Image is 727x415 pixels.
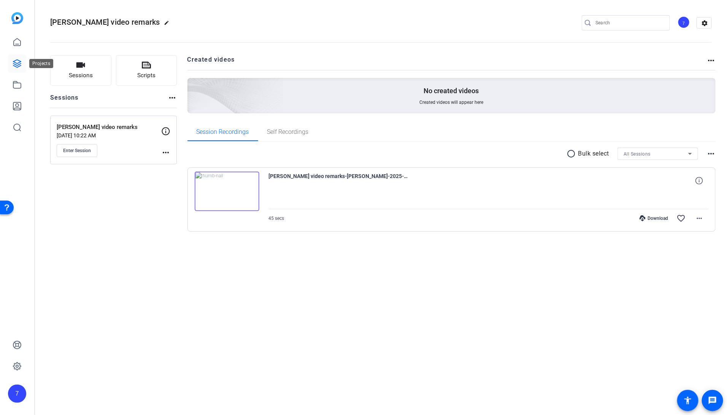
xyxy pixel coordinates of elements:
[57,144,97,157] button: Enter Session
[267,129,309,135] span: Self Recordings
[269,216,284,221] span: 45 secs
[708,396,717,405] mat-icon: message
[161,148,170,157] mat-icon: more_horiz
[578,149,610,158] p: Bulk select
[63,148,91,154] span: Enter Session
[419,99,483,105] span: Created videos will appear here
[683,396,692,405] mat-icon: accessibility
[116,55,177,86] button: Scripts
[11,12,23,24] img: blue-gradient.svg
[706,149,716,158] mat-icon: more_horiz
[595,18,664,27] input: Search
[678,16,690,29] div: 7
[195,172,259,211] img: thumb-nail
[57,123,161,132] p: [PERSON_NAME] video remarks
[424,86,479,95] p: No created videos
[69,71,93,80] span: Sessions
[567,149,578,158] mat-icon: radio_button_unchecked
[102,3,284,168] img: Creted videos background
[636,215,672,221] div: Download
[197,129,249,135] span: Session Recordings
[678,16,691,29] ngx-avatar: 7079549@aexp.com
[706,56,716,65] mat-icon: more_horiz
[57,132,161,138] p: [DATE] 10:22 AM
[50,17,160,27] span: [PERSON_NAME] video remarks
[164,20,173,29] mat-icon: edit
[29,59,53,68] div: Projects
[8,385,26,403] div: 7
[695,214,704,223] mat-icon: more_horiz
[676,214,686,223] mat-icon: favorite_border
[168,93,177,102] mat-icon: more_horiz
[697,17,712,29] mat-icon: settings
[50,93,79,108] h2: Sessions
[624,151,651,157] span: All Sessions
[137,71,156,80] span: Scripts
[50,55,111,86] button: Sessions
[187,55,707,70] h2: Created videos
[269,172,410,190] span: [PERSON_NAME] video remarks-[PERSON_NAME]-2025-07-30-14-31-25-610-0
